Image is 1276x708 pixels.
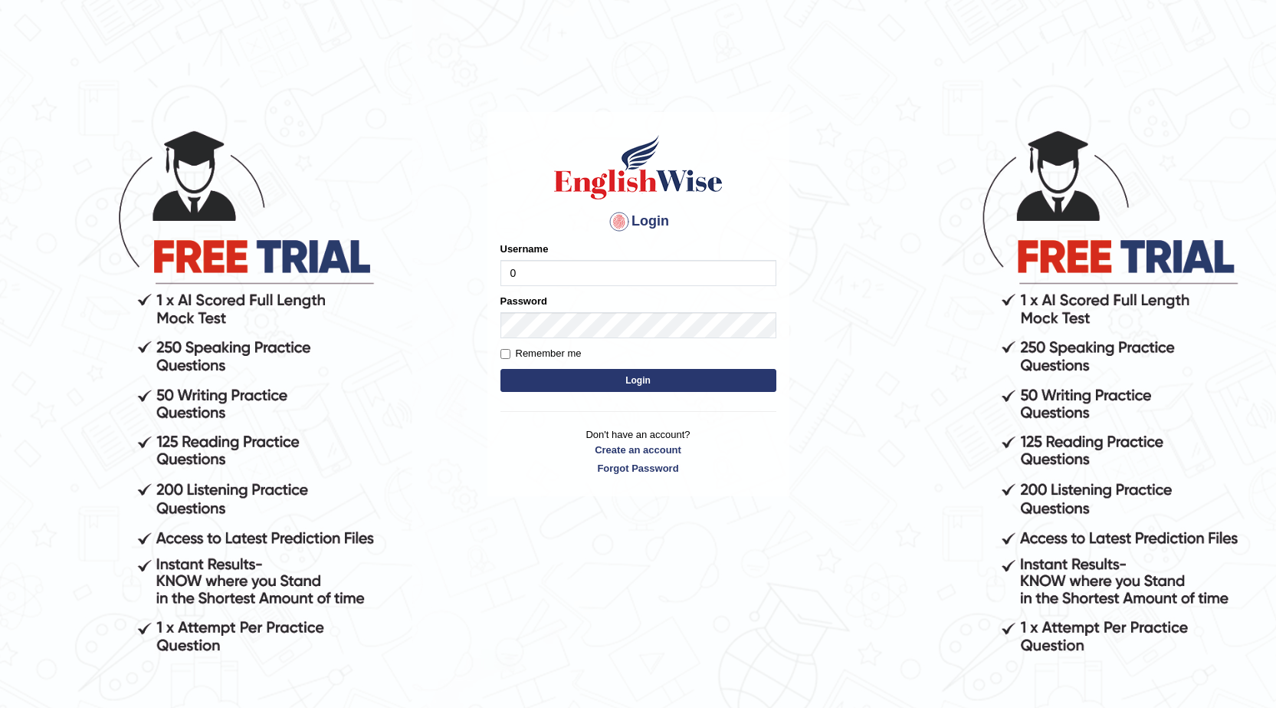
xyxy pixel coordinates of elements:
[500,209,776,234] h4: Login
[500,294,547,308] label: Password
[500,443,776,457] a: Create an account
[500,461,776,476] a: Forgot Password
[500,369,776,392] button: Login
[500,349,510,359] input: Remember me
[500,346,582,361] label: Remember me
[551,133,726,202] img: Logo of English Wise sign in for intelligent practice with AI
[500,242,549,256] label: Username
[500,427,776,475] p: Don't have an account?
